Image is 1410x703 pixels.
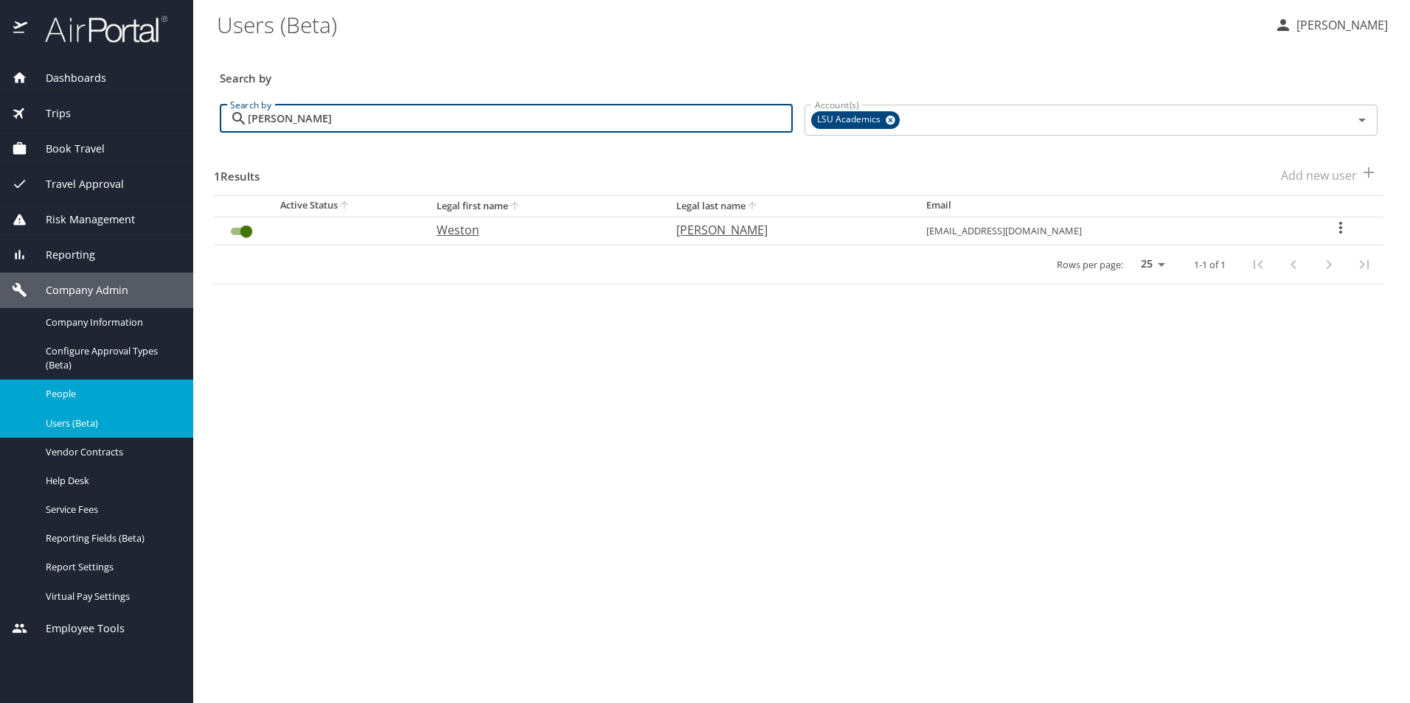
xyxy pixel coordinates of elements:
h3: 1 Results [214,159,260,185]
img: icon-airportal.png [13,15,29,43]
th: Legal first name [425,195,664,217]
p: Weston [437,221,647,239]
p: [PERSON_NAME] [676,221,897,239]
img: airportal-logo.png [29,15,167,43]
p: [PERSON_NAME] [1292,16,1388,34]
span: Report Settings [46,560,176,574]
span: Reporting [27,247,95,263]
h3: Search by [220,61,1378,87]
span: Service Fees [46,503,176,517]
div: LSU Academics [811,111,900,129]
th: Legal last name [664,195,915,217]
span: Help Desk [46,474,176,488]
span: Company Information [46,315,176,329]
td: [EMAIL_ADDRESS][DOMAIN_NAME] [914,217,1298,245]
span: Virtual Pay Settings [46,590,176,604]
p: 1-1 of 1 [1194,260,1226,270]
span: Configure Approval Types (Beta) [46,344,176,372]
button: [PERSON_NAME] [1268,12,1394,38]
input: Search by name or email [248,105,793,133]
span: Employee Tools [27,620,125,637]
th: Active Status [214,195,425,217]
h1: Users (Beta) [217,1,1263,47]
span: LSU Academics [811,112,889,127]
span: Risk Management [27,211,135,228]
button: sort [338,199,352,213]
button: sort [508,200,523,214]
th: Email [914,195,1298,217]
span: Users (Beta) [46,416,176,430]
span: Dashboards [27,70,106,86]
button: Open [1352,110,1372,130]
span: Reporting Fields (Beta) [46,531,176,545]
span: Trips [27,105,71,122]
span: People [46,387,176,401]
span: Travel Approval [27,176,124,192]
span: Company Admin [27,282,128,298]
p: Rows per page: [1057,260,1123,270]
span: Vendor Contracts [46,445,176,459]
span: Book Travel [27,141,105,157]
select: rows per page [1129,253,1170,276]
table: User Search Table [214,195,1383,284]
button: sort [746,200,760,214]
